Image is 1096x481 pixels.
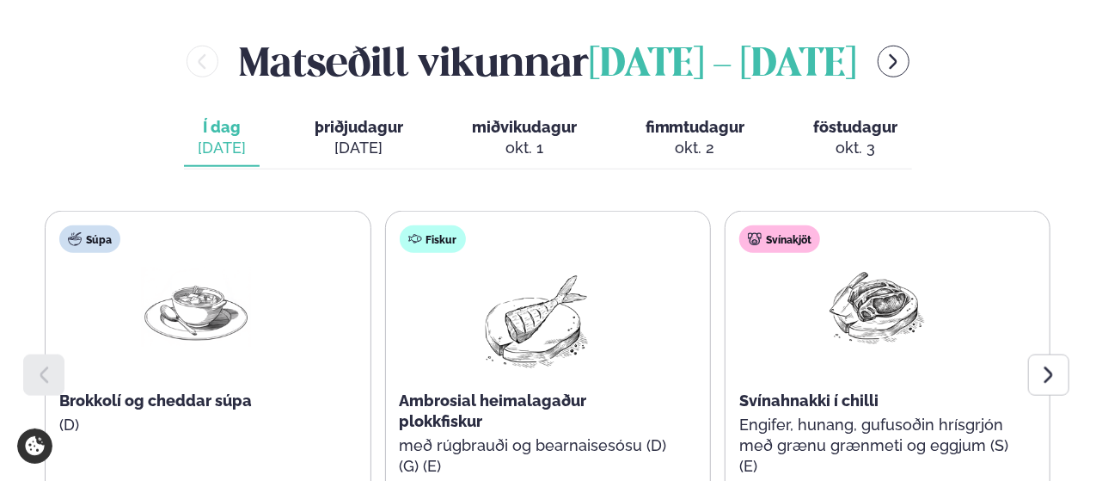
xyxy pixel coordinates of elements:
img: pork.svg [748,232,762,246]
span: föstudagur [814,118,898,136]
p: með rúgbrauði og bearnaisesósu (D) (G) (E) [400,435,673,477]
div: Súpa [59,225,120,253]
span: Brokkolí og cheddar súpa [59,392,252,410]
span: Svínahnakki í chilli [739,392,879,410]
p: (D) [59,415,333,435]
span: miðvikudagur [472,118,577,136]
span: Í dag [198,117,246,138]
div: Svínakjöt [739,225,820,253]
button: Í dag [DATE] [184,110,260,167]
img: Soup.png [141,267,251,347]
button: miðvikudagur okt. 1 [458,110,591,167]
div: okt. 2 [646,138,745,158]
p: Engifer, hunang, gufusoðin hrísgrjón með grænu grænmeti og eggjum (S) (E) [739,415,1013,477]
img: fish.png [481,267,591,377]
img: soup.svg [68,232,82,246]
a: Cookie settings [17,429,52,464]
button: menu-btn-right [878,46,909,77]
div: Fiskur [400,225,466,253]
button: þriðjudagur [DATE] [301,110,417,167]
img: fish.svg [408,232,422,246]
div: [DATE] [198,138,246,158]
h2: Matseðill vikunnar [239,34,857,89]
button: föstudagur okt. 3 [800,110,912,167]
span: [DATE] - [DATE] [589,46,857,84]
div: okt. 1 [472,138,577,158]
div: [DATE] [315,138,403,158]
span: fimmtudagur [646,118,745,136]
img: Pork-Meat.png [821,267,931,347]
div: okt. 3 [814,138,898,158]
span: Ambrosial heimalagaður plokkfiskur [400,392,587,430]
button: fimmtudagur okt. 2 [632,110,759,167]
button: menu-btn-left [187,46,218,77]
span: þriðjudagur [315,118,403,136]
